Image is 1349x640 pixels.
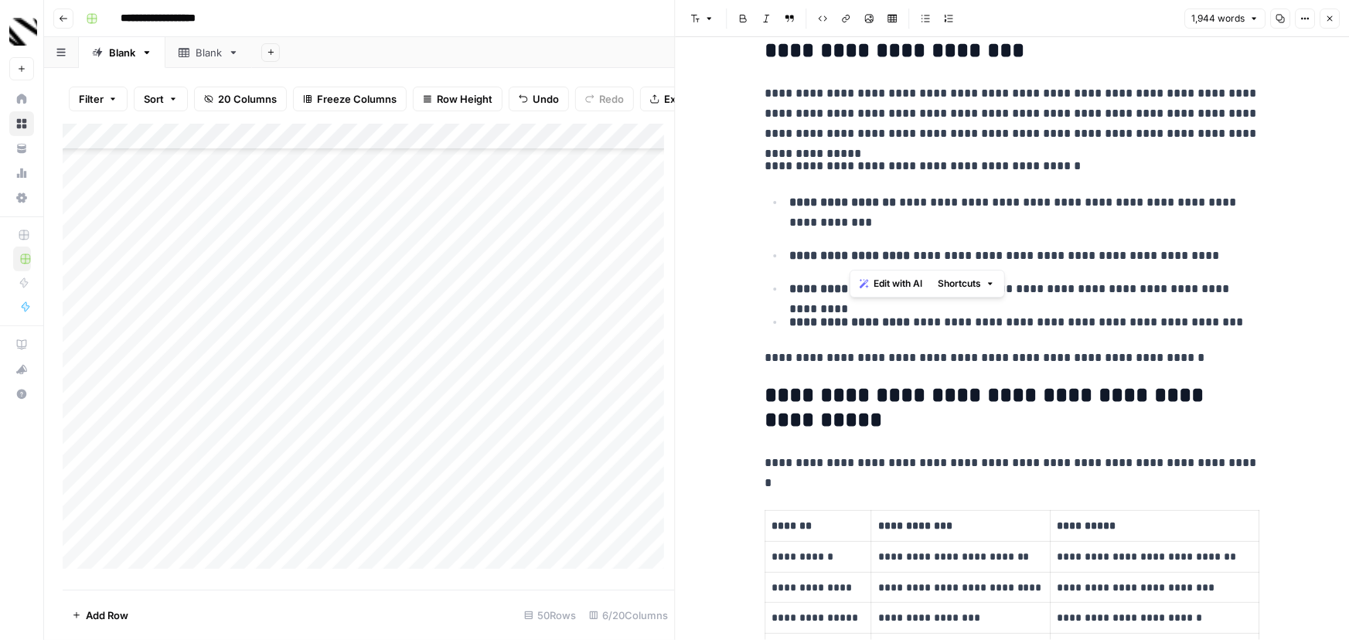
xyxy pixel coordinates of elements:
button: Row Height [413,87,502,111]
a: Your Data [9,136,34,161]
button: 20 Columns [194,87,287,111]
img: Canyon Logo [9,18,37,46]
button: Filter [69,87,128,111]
span: Export CSV [664,91,719,107]
span: Freeze Columns [317,91,397,107]
span: 20 Columns [218,91,277,107]
button: Undo [509,87,569,111]
button: Redo [575,87,634,111]
a: Blank [165,37,252,68]
span: Undo [533,91,559,107]
span: Shortcuts [938,277,981,291]
button: Export CSV [640,87,729,111]
button: 1,944 words [1184,9,1266,29]
span: 1,944 words [1191,12,1245,26]
span: Row Height [437,91,492,107]
button: Help + Support [9,382,34,407]
div: 6/20 Columns [583,603,675,628]
button: Sort [134,87,188,111]
span: Add Row [86,608,128,623]
a: Browse [9,111,34,136]
div: What's new? [10,358,33,381]
span: Sort [144,91,164,107]
button: Edit with AI [853,274,928,294]
button: Shortcuts [932,274,1001,294]
a: AirOps Academy [9,332,34,357]
span: Edit with AI [874,277,922,291]
span: Redo [599,91,624,107]
div: Blank [109,45,135,60]
a: Usage [9,161,34,186]
span: Filter [79,91,104,107]
div: 50 Rows [518,603,583,628]
a: Home [9,87,34,111]
button: Freeze Columns [293,87,407,111]
button: Add Row [63,603,138,628]
a: Blank [79,37,165,68]
button: Workspace: Canyon [9,12,34,51]
div: Blank [196,45,222,60]
a: Settings [9,186,34,210]
button: What's new? [9,357,34,382]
